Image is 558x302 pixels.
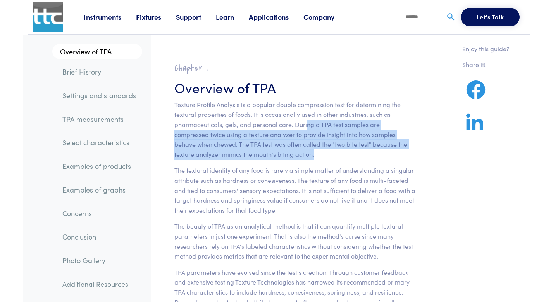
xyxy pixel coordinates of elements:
p: The beauty of TPA as an analytical method is that it can quantify multiple textural parameters in... [174,221,416,261]
a: Learn [216,12,249,22]
a: Select characteristics [56,134,142,151]
h2: Chapter I [174,62,416,75]
img: ttc_logo_1x1_v1.0.png [33,2,63,32]
a: Settings and standards [56,87,142,104]
p: The textural identity of any food is rarely a simple matter of understanding a singular attribute... [174,165,416,215]
a: Applications [249,12,303,22]
p: Texture Profile Analysis is a popular double compression test for determining the textural proper... [174,100,416,160]
a: Fixtures [136,12,176,22]
a: Photo Gallery [56,252,142,269]
a: Brief History [56,63,142,81]
a: Examples of products [56,157,142,175]
a: Company [303,12,349,22]
button: Let's Talk [461,8,520,26]
a: Support [176,12,216,22]
a: Share on LinkedIn [462,123,487,132]
p: Share it! [462,60,510,70]
a: Overview of TPA [52,44,142,59]
a: TPA measurements [56,110,142,128]
a: Instruments [84,12,136,22]
a: Concerns [56,205,142,222]
a: Examples of graphs [56,181,142,199]
a: Additional Resources [56,275,142,293]
p: Enjoy this guide? [462,44,510,54]
h3: Overview of TPA [174,78,416,97]
a: Conclusion [56,228,142,246]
